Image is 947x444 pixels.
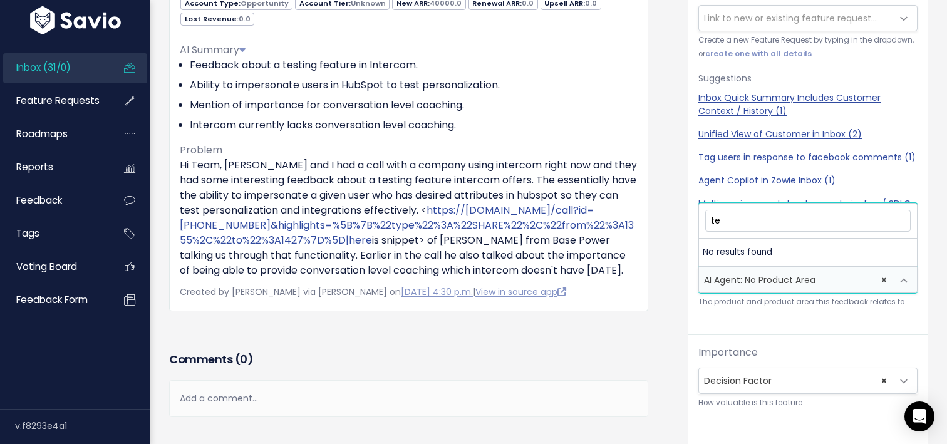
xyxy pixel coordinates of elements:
[698,34,918,61] small: Create a new Feature Request by typing in the dropdown, or .
[705,49,812,59] a: create one with all details
[699,267,892,292] span: AI Agent: No Product Area
[699,368,892,393] span: Decision Factor
[3,252,104,281] a: Voting Board
[27,6,124,34] img: logo-white.9d6f32f41409.svg
[180,13,254,26] span: Lost Revenue:
[698,174,918,187] a: Agent Copilot in Zowie Inbox (1)
[16,194,62,207] span: Feedback
[16,160,53,173] span: Reports
[698,345,758,360] label: Importance
[16,293,88,306] span: Feedback form
[180,143,222,157] span: Problem
[169,351,648,368] h3: Comments ( )
[698,267,918,293] span: AI Agent: No Product Area
[698,151,918,164] a: Tag users in response to facebook comments (1)
[240,351,247,367] span: 0
[3,86,104,115] a: Feature Requests
[698,396,918,410] small: How valuable is this feature
[3,53,104,82] a: Inbox (31/0)
[15,410,150,442] div: v.f8293e4a1
[180,286,566,298] span: Created by [PERSON_NAME] via [PERSON_NAME] on |
[698,368,918,394] span: Decision Factor
[3,186,104,215] a: Feedback
[881,368,887,393] span: ×
[3,219,104,248] a: Tags
[180,158,638,278] p: Hi Team, [PERSON_NAME] and I had a call with a company using intercom right now and they had some...
[698,128,918,141] a: Unified View of Customer in Inbox (2)
[16,127,68,140] span: Roadmaps
[3,120,104,148] a: Roadmaps
[698,71,918,86] p: Suggestions
[16,94,100,107] span: Feature Requests
[190,118,638,133] li: Intercom currently lacks conversation level coaching.
[16,260,77,273] span: Voting Board
[180,203,634,247] a: https://[DOMAIN_NAME]/call?id=[PHONE_NUMBER]&highlights=%5B%7B%22type%22%3A%22SHARE%22%2C%22from%...
[704,12,877,24] span: Link to new or existing feature request...
[16,227,39,240] span: Tags
[3,286,104,314] a: Feedback form
[3,153,104,182] a: Reports
[180,43,246,57] span: AI Summary
[401,286,473,298] a: [DATE] 4:30 p.m.
[16,61,71,74] span: Inbox (31/0)
[190,98,638,113] li: Mention of importance for conversation level coaching.
[904,401,934,431] div: Open Intercom Messenger
[698,296,918,309] small: The product and product area this feedback relates to
[698,91,918,118] a: Inbox Quick Summary Includes Customer Context / History (1)
[475,286,566,298] a: View in source app
[169,380,648,417] div: Add a comment...
[239,14,251,24] span: 0.0
[190,78,638,93] li: Ability to impersonate users in HubSpot to test personalization.
[698,197,918,224] a: Multi-environment development pipeline / SDLC support (5)
[881,267,887,292] span: ×
[190,58,638,73] li: Feedback about a testing feature in Intercom.
[699,239,917,266] li: No results found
